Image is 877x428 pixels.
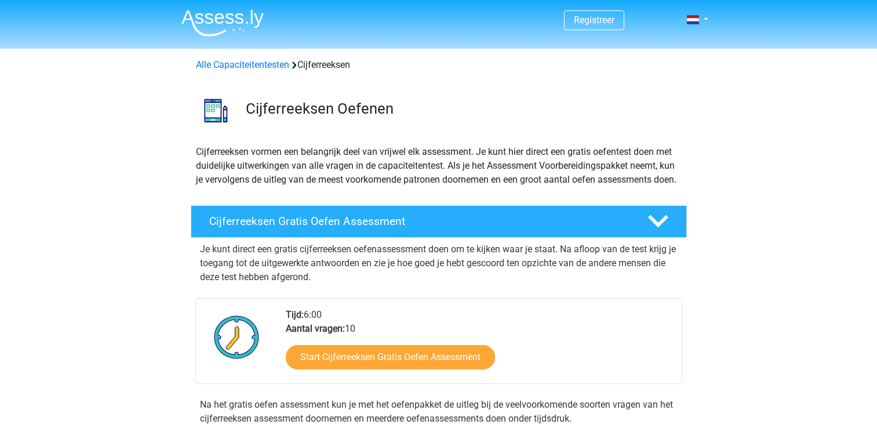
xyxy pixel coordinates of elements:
[191,86,241,135] img: cijferreeksen
[195,398,682,426] div: Na het gratis oefen assessment kun je met het oefenpakket de uitleg bij de veelvoorkomende soorte...
[200,242,678,284] p: Je kunt direct een gratis cijferreeksen oefenassessment doen om te kijken waar je staat. Na afloo...
[246,100,678,118] h3: Cijferreeksen Oefenen
[286,309,304,320] b: Tijd:
[286,323,345,334] b: Aantal vragen:
[208,308,266,366] img: Klok
[277,308,681,383] div: 6:00 10
[574,14,614,26] a: Registreer
[209,215,629,228] h4: Cijferreeksen Gratis Oefen Assessment
[181,9,264,37] img: Assessly
[191,58,686,72] div: Cijferreeksen
[196,145,682,187] p: Cijferreeksen vormen een belangrijk deel van vrijwel elk assessment. Je kunt hier direct een grat...
[186,205,692,238] a: Cijferreeksen Gratis Oefen Assessment
[286,345,495,369] a: Start Cijferreeksen Gratis Oefen Assessment
[196,59,289,70] a: Alle Capaciteitentesten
